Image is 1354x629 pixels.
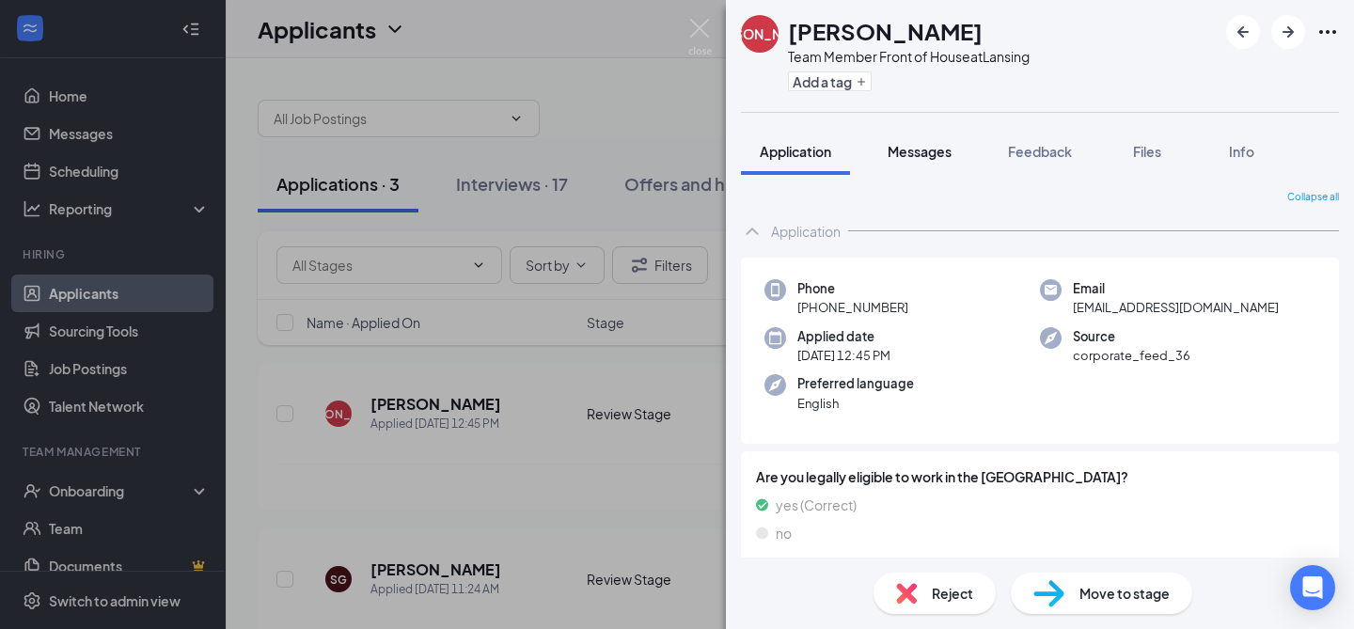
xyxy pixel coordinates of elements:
span: Files [1133,143,1161,160]
div: Open Intercom Messenger [1290,565,1335,610]
span: Phone [797,279,908,298]
span: Application [760,143,831,160]
span: Feedback [1008,143,1072,160]
span: [EMAIL_ADDRESS][DOMAIN_NAME] [1073,298,1279,317]
svg: ChevronUp [741,220,764,243]
button: ArrowLeftNew [1226,15,1260,49]
span: Email [1073,279,1279,298]
span: Info [1229,143,1254,160]
svg: ArrowLeftNew [1232,21,1254,43]
div: [PERSON_NAME] [705,24,814,43]
div: Application [771,222,841,241]
span: corporate_feed_36 [1073,346,1190,365]
span: Messages [888,143,952,160]
span: Are you legally eligible to work in the [GEOGRAPHIC_DATA]? [756,466,1324,487]
div: Team Member Front of House at Lansing [788,47,1030,66]
span: Reject [932,583,973,604]
button: ArrowRight [1271,15,1305,49]
span: no [776,523,792,543]
span: yes (Correct) [776,495,857,515]
span: English [797,394,914,413]
span: Preferred language [797,374,914,393]
span: Source [1073,327,1190,346]
svg: Plus [856,76,867,87]
svg: ArrowRight [1277,21,1299,43]
span: Collapse all [1287,190,1339,205]
span: Applied date [797,327,890,346]
h1: [PERSON_NAME] [788,15,983,47]
span: [PHONE_NUMBER] [797,298,908,317]
span: Move to stage [1079,583,1170,604]
svg: Ellipses [1316,21,1339,43]
button: PlusAdd a tag [788,71,872,91]
span: [DATE] 12:45 PM [797,346,890,365]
